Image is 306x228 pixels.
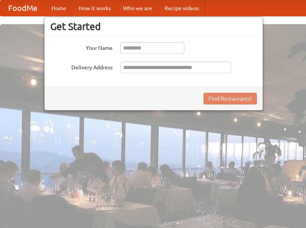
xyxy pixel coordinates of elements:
[203,93,257,104] button: Find Restaurants!
[45,0,73,16] a: Home
[50,62,113,71] label: Delivery Address
[0,0,45,16] a: FoodMe
[117,0,158,16] a: Who we are
[50,21,257,32] h3: Get Started
[50,42,113,52] label: Your Name
[158,0,205,16] a: Recipe videos
[73,0,117,16] a: How it works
